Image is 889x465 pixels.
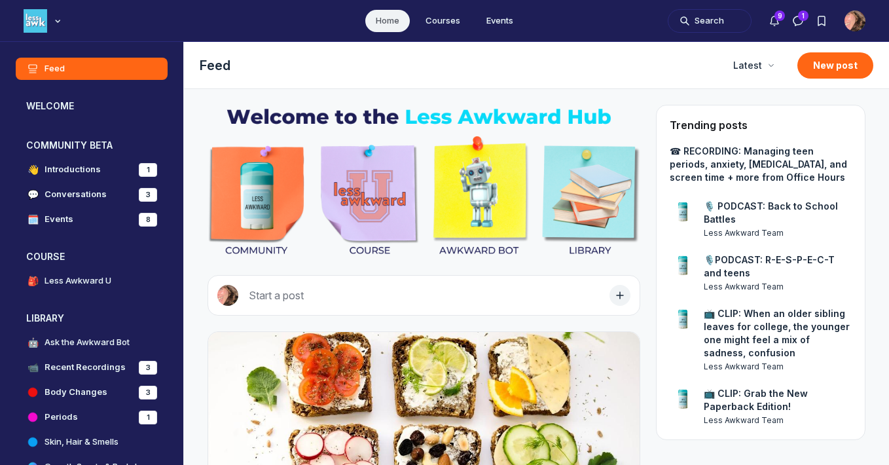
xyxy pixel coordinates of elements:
[45,188,107,201] h4: Conversations
[476,10,524,32] a: Events
[26,188,39,201] span: 💬
[184,42,889,89] header: Page Header
[16,96,168,117] button: WELCOMEExpand space
[26,100,74,113] h3: WELCOME
[45,213,73,226] h4: Events
[16,331,168,354] a: 🤖Ask the Awkward Bot
[16,356,168,379] a: 📹Recent Recordings3
[704,253,852,280] a: 🎙️PODCAST: R-E-S-P-E-C-T and teens
[670,119,748,132] h4: Trending posts
[844,10,865,31] button: User menu options
[45,411,78,424] h4: Periods
[670,200,696,226] a: View user profile
[139,188,157,202] div: 3
[668,9,752,33] button: Search
[670,253,696,280] a: View user profile
[797,52,873,79] button: New post
[139,411,157,424] div: 1
[670,307,696,333] a: View user profile
[139,361,157,375] div: 3
[26,336,39,349] span: 🤖
[45,163,101,176] h4: Introductions
[16,381,168,403] a: Body Changes3
[16,270,168,292] a: 🎒Less Awkward U
[139,386,157,400] div: 3
[16,246,168,267] button: COURSECollapse space
[704,415,852,426] a: View user profile
[45,62,65,75] h4: Feed
[16,406,168,428] a: Periods1
[810,9,833,33] button: Bookmarks
[16,58,168,80] a: Feed
[365,10,410,32] a: Home
[26,312,64,325] h3: LIBRARY
[45,436,118,449] h4: Skin, Hair & Smells
[26,361,39,374] span: 📹
[24,9,47,33] img: Less Awkward Hub logo
[45,274,111,288] h4: Less Awkward U
[139,213,157,227] div: 8
[26,139,113,152] h3: COMMUNITY BETA
[704,361,852,373] a: View user profile
[200,56,715,75] h1: Feed
[139,163,157,177] div: 1
[16,431,168,453] a: Skin, Hair & Smells
[45,336,130,349] h4: Ask the Awkward Bot
[725,54,782,77] button: Latest
[45,361,126,374] h4: Recent Recordings
[733,59,762,72] span: Latest
[26,163,39,176] span: 👋
[704,281,852,293] a: View user profile
[704,387,852,413] a: 📺 CLIP: Grab the New Paperback Edition!
[45,386,107,399] h4: Body Changes
[786,9,810,33] button: Direct messages
[16,135,168,156] button: COMMUNITY BETACollapse space
[670,145,852,184] a: ☎ RECORDING: Managing teen periods, anxiety, [MEDICAL_DATA], and screen time + more from Office H...
[704,307,852,360] a: 📺 CLIP: When an older sibling leaves for college, the younger one might feel a mix of sadness, co...
[26,213,39,226] span: 🗓️
[16,183,168,206] a: 💬Conversations3
[704,200,852,226] a: 🎙️ PODCAST: Back to School Battles
[249,289,304,302] span: Start a post
[24,8,64,34] button: Less Awkward Hub logo
[208,275,640,316] button: Start a post
[26,274,39,288] span: 🎒
[415,10,471,32] a: Courses
[670,387,696,413] a: View user profile
[704,227,852,239] a: View user profile
[16,208,168,231] a: 🗓️Events8
[763,9,786,33] button: Notifications
[26,250,65,263] h3: COURSE
[16,158,168,181] a: 👋Introductions1
[16,308,168,329] button: LIBRARYCollapse space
